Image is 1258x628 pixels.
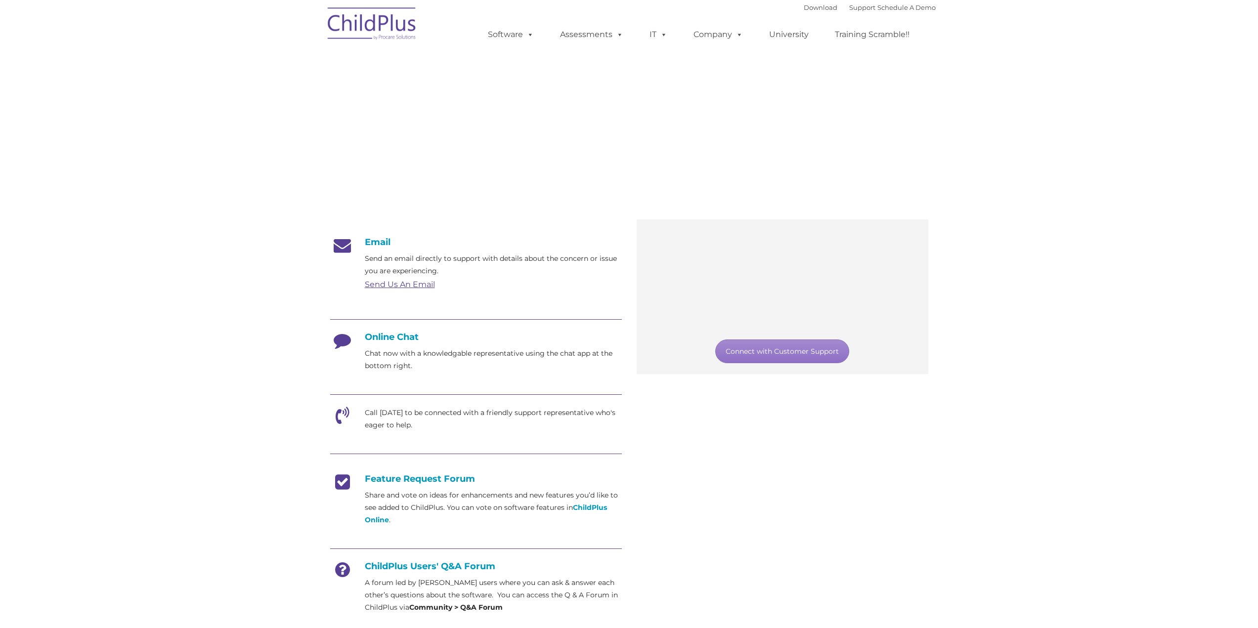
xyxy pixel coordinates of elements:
a: ChildPlus Online [365,503,607,524]
h4: Online Chat [330,332,622,342]
a: Schedule A Demo [877,3,936,11]
a: Send Us An Email [365,280,435,289]
font: | [804,3,936,11]
a: Connect with Customer Support [715,339,849,363]
h4: ChildPlus Users' Q&A Forum [330,561,622,572]
p: Call [DATE] to be connected with a friendly support representative who's eager to help. [365,407,622,431]
strong: Community > Q&A Forum [409,603,503,612]
a: Software [478,25,544,44]
p: Share and vote on ideas for enhancements and new features you’d like to see added to ChildPlus. Y... [365,489,622,526]
img: ChildPlus by Procare Solutions [323,0,422,50]
p: A forum led by [PERSON_NAME] users where you can ask & answer each other’s questions about the so... [365,577,622,614]
a: IT [640,25,677,44]
a: Assessments [550,25,633,44]
a: Support [849,3,875,11]
a: Download [804,3,837,11]
h4: Email [330,237,622,248]
a: University [759,25,819,44]
h4: Feature Request Forum [330,473,622,484]
p: Send an email directly to support with details about the concern or issue you are experiencing. [365,252,622,277]
a: Training Scramble!! [825,25,919,44]
a: Company [684,25,753,44]
p: Chat now with a knowledgable representative using the chat app at the bottom right. [365,347,622,372]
